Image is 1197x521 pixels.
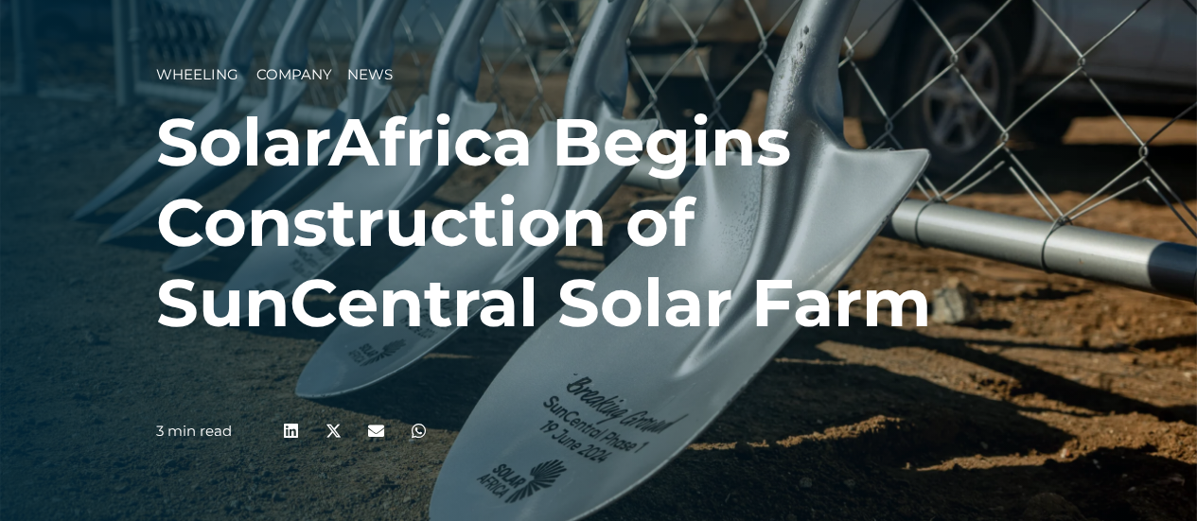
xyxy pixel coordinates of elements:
[156,65,238,83] span: Wheeling
[256,65,332,83] span: Company
[332,65,347,83] span: __
[156,102,1041,343] h1: SolarAfrica Begins Construction of SunCentral Solar Farm
[397,409,440,452] div: Share on whatsapp
[347,65,393,83] span: News
[312,409,355,452] div: Share on x-twitter
[355,409,397,452] div: Share on email
[156,423,232,440] p: 3 min read
[270,409,312,452] div: Share on linkedin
